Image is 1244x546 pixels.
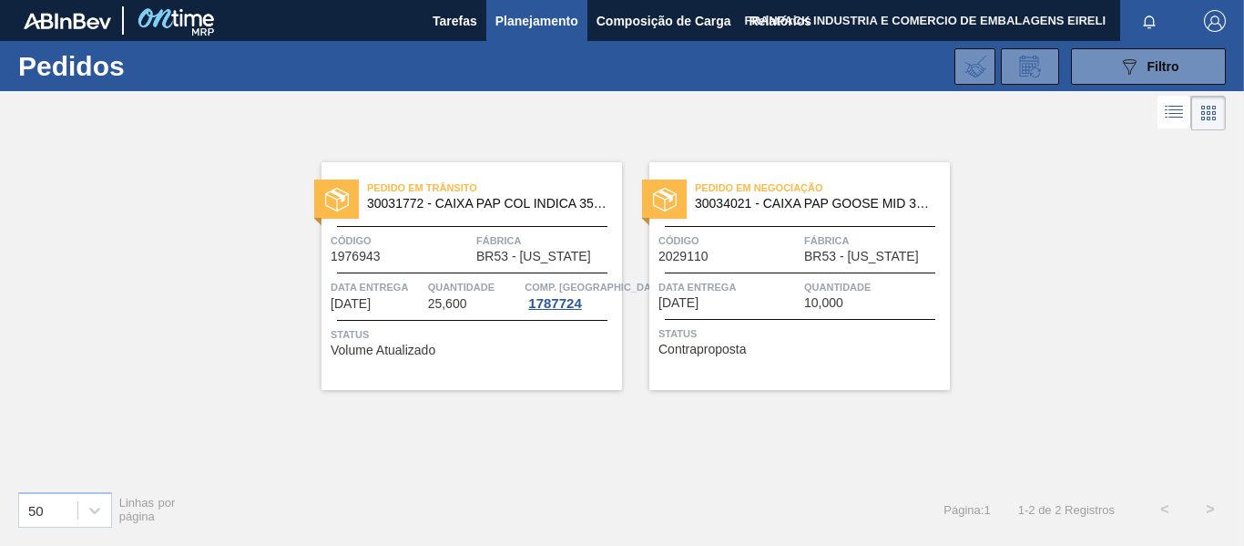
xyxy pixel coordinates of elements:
span: Planejamento [495,10,578,32]
span: 1976943 [331,250,381,263]
span: Código [331,232,472,250]
span: Página : 1 [943,503,990,517]
span: 30034021 - CAIXA PAP GOOSE MID 350ML N25 FRANP [695,197,935,211]
span: Linhas por página [119,496,176,523]
span: Quantidade [428,278,521,296]
span: 30031772 - CAIXA PAP COL INDICA 350ML C8 NIV24 [367,197,607,211]
a: statusPedido em Trânsito30031772 - CAIXA PAP COL INDICA 350ML C8 NIV24Código1976943FábricaBR53 - ... [294,162,622,390]
span: Pedido em Negociação [695,179,950,197]
h1: Pedidos [18,56,273,77]
span: Fábrica [476,232,617,250]
span: Data entrega [331,278,423,296]
img: TNhmsLtSVTkK8tSr43FrP2fwEKptu5GPRR3wAAAABJRU5ErkJggg== [24,13,111,29]
button: Notificações [1120,8,1178,34]
img: status [653,188,677,211]
a: statusPedido em Negociação30034021 - CAIXA PAP GOOSE MID 350ML N25 FRANPCódigo2029110FábricaBR53 ... [622,162,950,390]
span: 10,000 [804,296,843,310]
span: 1 - 2 de 2 Registros [1018,503,1115,517]
span: 10/07/2025 [331,297,371,311]
span: Contraproposta [658,343,747,356]
span: Composição de Carga [597,10,731,32]
button: Filtro [1071,48,1226,85]
span: Tarefas [433,10,477,32]
div: Importar Negociações dos Pedidos [954,48,995,85]
div: Visão em Cards [1191,96,1226,130]
img: status [325,188,349,211]
span: Fábrica [804,232,945,250]
div: Solicitação de Revisão de Pedidos [1001,48,1059,85]
div: 1787724 [525,296,585,311]
span: Pedido em Trânsito [367,179,622,197]
span: 2029110 [658,250,709,263]
span: Comp. Carga [525,278,666,296]
span: Filtro [1147,59,1179,74]
button: > [1188,487,1233,532]
a: Comp. [GEOGRAPHIC_DATA]1787724 [525,278,617,311]
span: 09/10/2025 [658,296,698,310]
span: Status [331,325,617,344]
span: 25,600 [428,297,467,311]
span: BR53 - Colorado [476,250,591,263]
span: Quantidade [804,278,945,296]
div: 50 [28,502,44,518]
div: Visão em Lista [1157,96,1191,130]
span: Status [658,325,945,343]
span: BR53 - Colorado [804,250,919,263]
span: Código [658,232,800,250]
span: Volume Atualizado [331,344,435,357]
span: Data entrega [658,278,800,296]
img: Logout [1204,10,1226,32]
button: < [1142,487,1188,532]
